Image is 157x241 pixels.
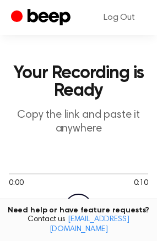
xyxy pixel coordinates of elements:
span: 0:00 [9,178,23,189]
span: Contact us [7,215,150,234]
a: Beep [11,7,73,29]
a: [EMAIL_ADDRESS][DOMAIN_NAME] [50,216,129,233]
a: Log Out [93,4,146,31]
span: 0:10 [134,178,148,189]
h1: Your Recording is Ready [9,64,148,100]
p: Copy the link and paste it anywhere [9,108,148,136]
